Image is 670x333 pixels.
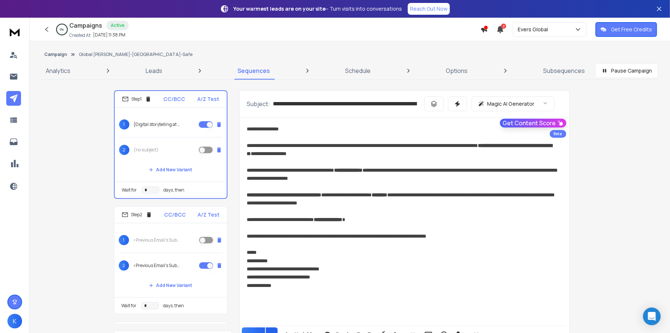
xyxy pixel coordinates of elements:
[69,21,102,30] h1: Campaigns
[134,122,181,127] p: {Digital storytelling at {{companyName}}| Are you the right contact at {{companyName}}?}
[143,162,198,177] button: Add New Variant
[114,90,228,199] li: Step1CC/BCCA/Z Test1{Digital storytelling at {{companyName}}| Are you the right contact at {{comp...
[122,303,137,309] p: Wait for
[93,32,125,38] p: [DATE] 11:38 PM
[7,25,22,39] img: logo
[518,26,551,33] p: Evers Global
[596,22,657,37] button: Get Free Credits
[107,21,129,30] div: Active
[500,119,566,127] button: Get Content Score
[543,66,585,75] p: Subsequences
[119,145,129,155] span: 2
[643,308,661,325] div: Open Intercom Messenger
[442,62,472,80] a: Options
[408,3,450,15] a: Reach Out Now
[164,187,185,193] p: days, then
[79,52,192,57] p: Global [PERSON_NAME]-[GEOGRAPHIC_DATA]-Safe
[119,119,129,130] span: 1
[133,263,181,269] p: <Previous Email's Subject>
[46,66,70,75] p: Analytics
[44,52,67,57] button: Campaign
[134,147,159,153] p: (no subject)
[69,32,91,38] p: Created At:
[198,95,219,103] p: A/Z Test
[60,27,64,32] p: 0 %
[472,97,555,111] button: Magic AI Generator
[539,62,589,80] a: Subsequences
[501,24,506,29] span: 2
[341,62,375,80] a: Schedule
[119,235,129,245] span: 1
[122,96,152,102] div: Step 1
[122,211,152,218] div: Step 2
[550,130,566,138] div: Beta
[164,211,186,218] p: CC/BCC
[198,211,220,218] p: A/Z Test
[146,66,162,75] p: Leads
[346,66,371,75] p: Schedule
[163,303,184,309] p: days, then
[122,187,137,193] p: Wait for
[410,5,448,13] p: Reach Out Now
[595,63,658,78] button: Pause Campaign
[237,66,270,75] p: Sequences
[446,66,468,75] p: Options
[143,278,198,293] button: Add New Variant
[247,99,270,108] p: Subject:
[119,260,129,271] span: 2
[233,5,326,12] strong: Your warmest leads are on your site
[487,100,535,108] p: Magic AI Generator
[133,237,181,243] p: <Previous Email's Subject>
[233,62,274,80] a: Sequences
[233,5,402,13] p: – Turn visits into conversations
[7,314,22,329] button: K
[41,62,75,80] a: Analytics
[141,62,167,80] a: Leads
[164,95,185,103] p: CC/BCC
[611,26,652,33] p: Get Free Credits
[114,206,228,314] li: Step2CC/BCCA/Z Test1<Previous Email's Subject>2<Previous Email's Subject>Add New VariantWait ford...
